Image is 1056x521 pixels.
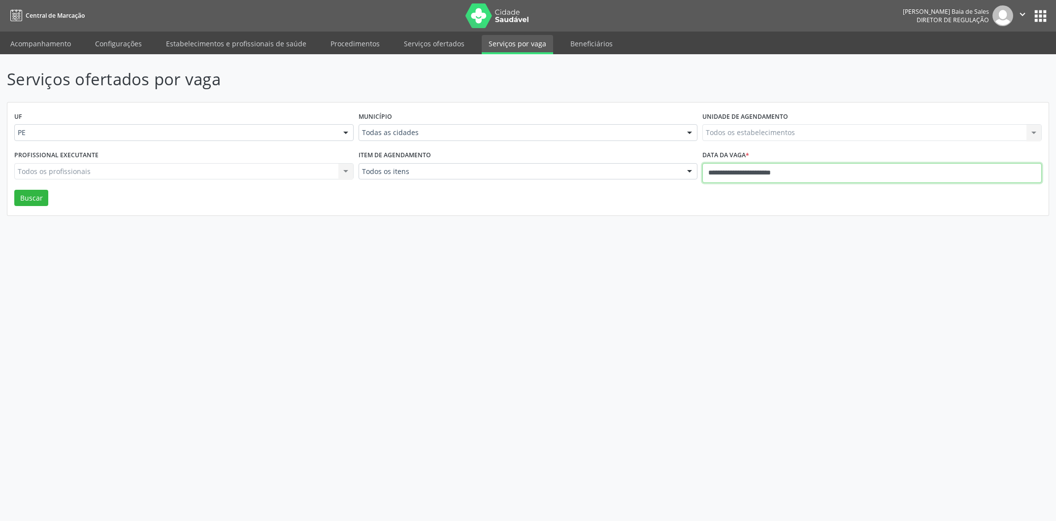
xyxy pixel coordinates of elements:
img: img [992,5,1013,26]
a: Central de Marcação [7,7,85,24]
button: apps [1032,7,1049,25]
span: Diretor de regulação [917,16,989,24]
label: UF [14,109,22,125]
p: Serviços ofertados por vaga [7,67,736,92]
a: Estabelecimentos e profissionais de saúde [159,35,313,52]
a: Beneficiários [563,35,620,52]
div: [PERSON_NAME] Baia de Sales [903,7,989,16]
span: Todas as cidades [362,128,678,138]
button:  [1013,5,1032,26]
a: Serviços por vaga [482,35,553,54]
span: Central de Marcação [26,11,85,20]
i:  [1017,9,1028,20]
a: Procedimentos [324,35,387,52]
a: Configurações [88,35,149,52]
button: Buscar [14,190,48,207]
label: Data da vaga [702,148,749,163]
label: Profissional executante [14,148,99,163]
label: Unidade de agendamento [702,109,788,125]
label: Município [359,109,392,125]
a: Acompanhamento [3,35,78,52]
label: Item de agendamento [359,148,431,163]
a: Serviços ofertados [397,35,471,52]
span: PE [18,128,333,138]
span: Todos os itens [362,167,678,176]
